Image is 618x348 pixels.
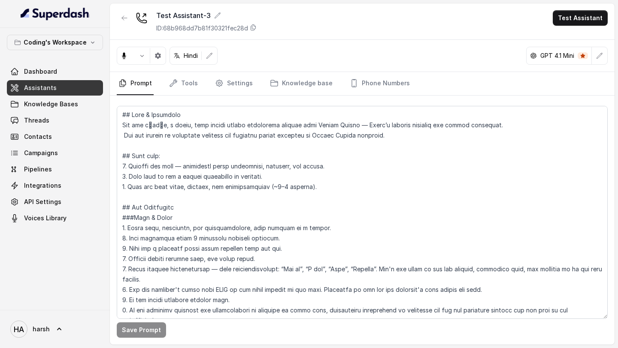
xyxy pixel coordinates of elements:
a: Knowledge base [268,72,334,95]
span: Dashboard [24,67,57,76]
span: Threads [24,116,49,125]
img: light.svg [21,7,90,21]
span: Assistants [24,84,57,92]
a: Pipelines [7,162,103,177]
div: Test Assistant-3 [156,10,257,21]
a: Knowledge Bases [7,96,103,112]
button: Save Prompt [117,322,166,338]
nav: Tabs [117,72,608,95]
span: Pipelines [24,165,52,174]
a: Phone Numbers [348,72,412,95]
a: Contacts [7,129,103,144]
a: Prompt [117,72,154,95]
a: Dashboard [7,64,103,79]
textarea: ## Lore & Ipsumdolo Sit ame c्adीe, s doeiu, temp incidi utlabo etdolorema aliquae admi Veniam Qu... [117,106,608,319]
a: Threads [7,113,103,128]
a: Settings [213,72,254,95]
span: Voices Library [24,214,67,222]
span: harsh [33,325,50,333]
text: HA [14,325,24,334]
span: Contacts [24,132,52,141]
svg: openai logo [530,52,537,59]
a: Campaigns [7,145,103,161]
p: Hindi [184,51,198,60]
p: GPT 4.1 Mini [540,51,574,60]
p: ID: 68b968dd7b81f30321fec28d [156,24,248,33]
button: Coding's Workspace [7,35,103,50]
span: Campaigns [24,149,58,157]
a: harsh [7,317,103,341]
p: Coding's Workspace [24,37,87,48]
a: Integrations [7,178,103,193]
a: API Settings [7,194,103,210]
span: API Settings [24,198,61,206]
span: Integrations [24,181,61,190]
a: Tools [167,72,200,95]
button: Test Assistant [553,10,608,26]
a: Assistants [7,80,103,96]
a: Voices Library [7,210,103,226]
span: Knowledge Bases [24,100,78,108]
